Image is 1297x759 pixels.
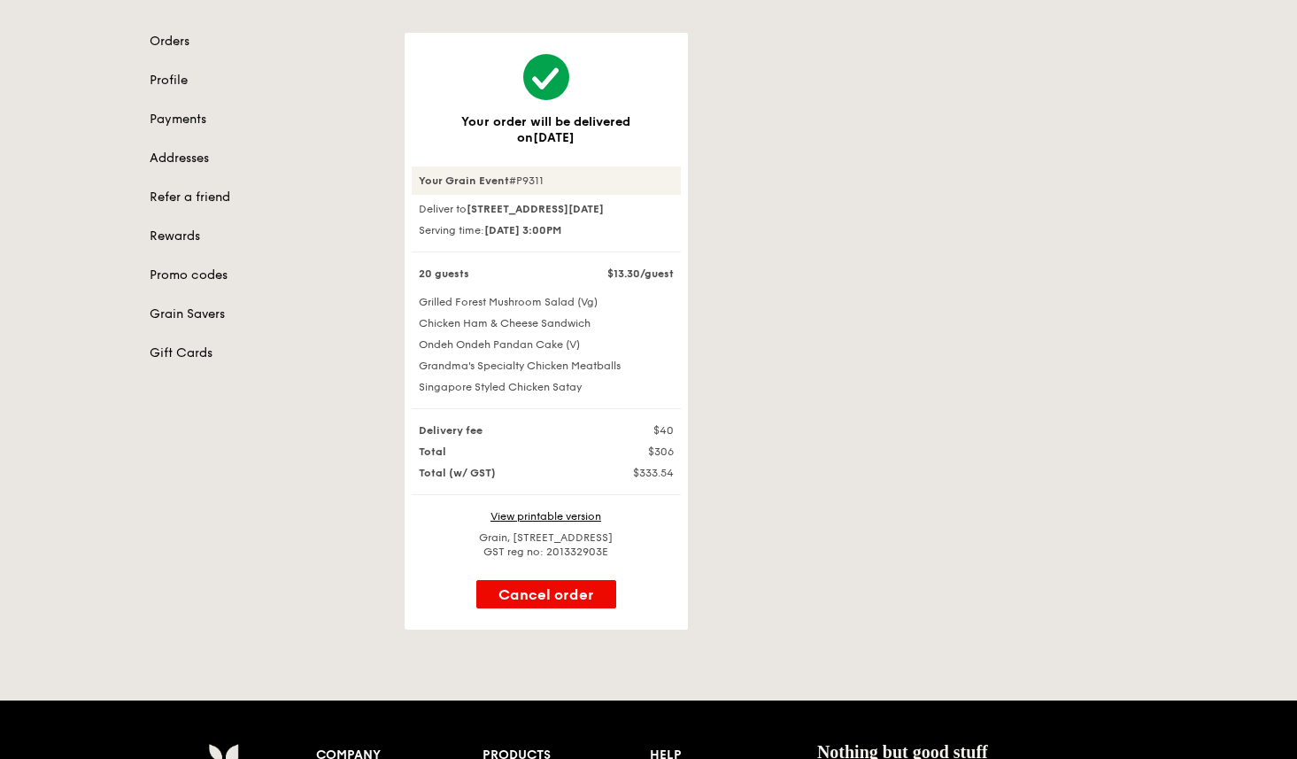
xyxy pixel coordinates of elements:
[408,359,684,373] div: Grandma's Specialty Chicken Meatballs
[408,295,684,309] div: Grilled Forest Mushroom Salad (Vg)
[412,167,681,195] div: #P9311
[408,267,592,281] div: 20 guests
[476,580,616,608] button: Cancel order
[150,111,383,128] a: Payments
[150,228,383,245] a: Rewards
[150,306,383,323] a: Grain Savers
[484,224,561,236] strong: [DATE] 3:00PM
[150,345,383,362] a: Gift Cards
[592,267,684,281] div: $13.30/guest
[412,223,681,237] div: Serving time:
[150,150,383,167] a: Addresses
[419,445,446,458] strong: Total
[150,189,383,206] a: Refer a friend
[150,72,383,89] a: Profile
[150,267,383,284] a: Promo codes
[419,424,483,437] strong: Delivery fee
[408,337,684,352] div: Ondeh Ondeh Pandan Cake (V)
[592,423,684,438] div: $40
[490,510,601,523] a: View printable version
[533,130,575,145] span: [DATE]
[433,114,660,145] h3: Your order will be delivered on
[412,202,681,216] div: Deliver to
[419,467,496,479] strong: Total (w/ GST)
[412,531,681,559] div: Grain, [STREET_ADDRESS] GST reg no: 201332903E
[592,466,684,480] div: $333.54
[408,316,684,330] div: Chicken Ham & Cheese Sandwich
[592,445,684,459] div: $306
[150,33,383,50] a: Orders
[467,203,604,215] strong: [STREET_ADDRESS][DATE]
[419,174,509,187] strong: Your Grain Event
[408,380,684,394] div: Singapore Styled Chicken Satay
